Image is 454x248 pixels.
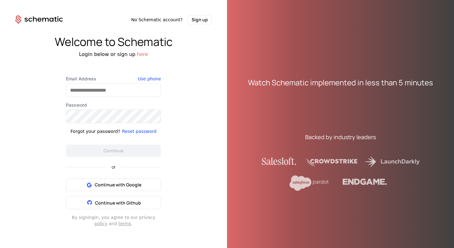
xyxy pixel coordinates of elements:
div: Watch Schematic implemented in less than 5 minutes [248,78,433,88]
button: Reset password [122,128,156,134]
button: Use phone [138,76,161,82]
button: Sign up [188,15,212,24]
span: No Schematic account? [131,17,183,23]
button: Continue with Github [66,196,161,209]
a: terms [119,221,131,226]
a: policy [94,221,107,226]
button: here [137,51,148,58]
label: Password [66,102,161,108]
div: Backed by industry leaders [305,133,376,141]
div: By signing in , you agree to our privacy and . [66,214,161,227]
button: Continue [66,144,161,157]
button: Continue with Google [66,179,161,191]
span: or [107,165,121,169]
div: Forgot your password? [71,128,120,134]
span: Continue with Github [95,200,141,206]
span: Continue with Google [95,182,141,188]
label: Email Address [66,76,161,82]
